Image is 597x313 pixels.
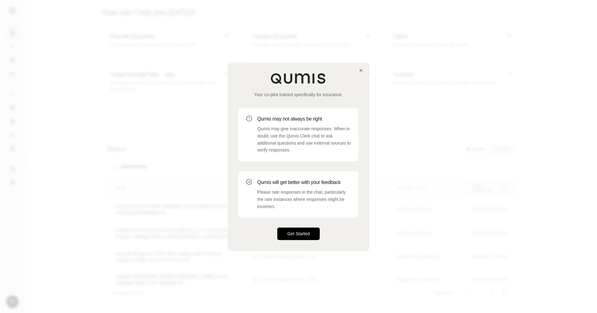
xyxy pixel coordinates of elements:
h3: Qumis will get better with your feedback [257,179,351,186]
p: Your co-pilot trained specifically for insurance. [239,92,358,98]
p: Qumis may give inaccurate responses. When in doubt, use the Qumis Clerk chat to ask additional qu... [257,125,351,154]
h3: Qumis may not always be right [257,115,351,123]
img: Qumis Logo [270,73,327,84]
button: Get Started [277,228,320,240]
p: Please rate responses in the chat, particularly the rare instances where responses might be incor... [257,189,351,210]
